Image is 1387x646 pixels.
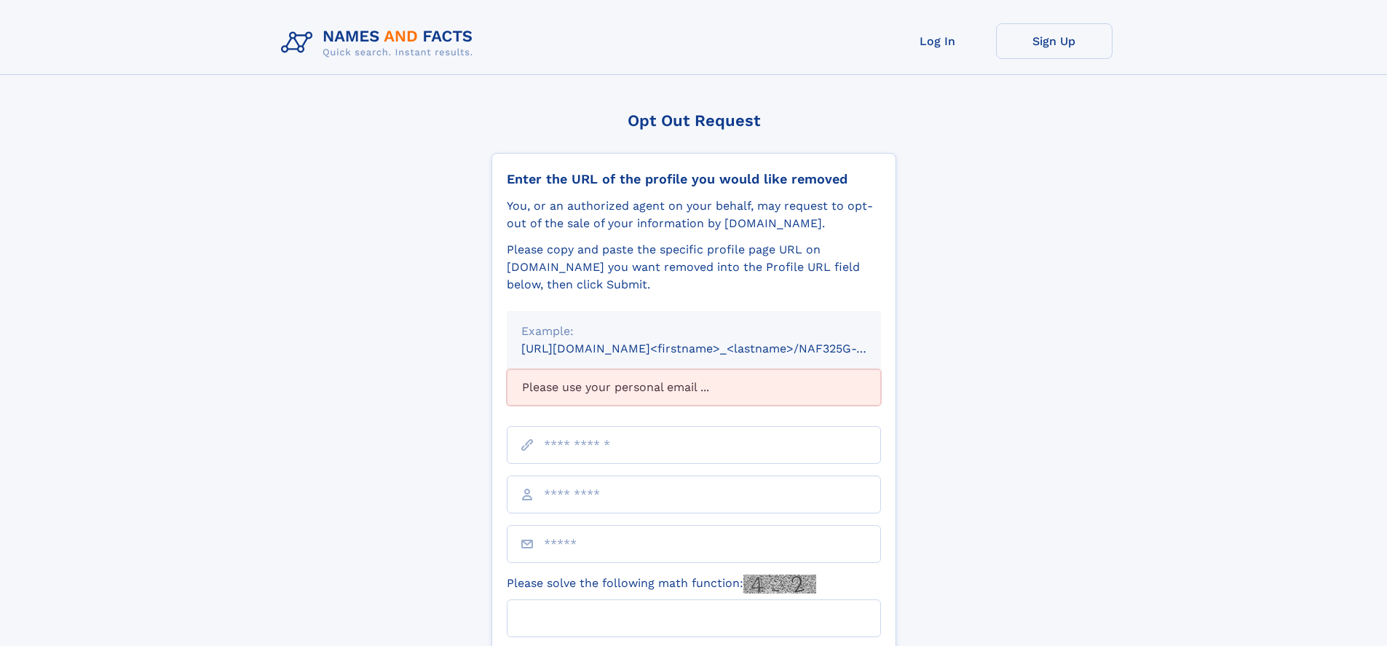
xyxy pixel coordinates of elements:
div: Please copy and paste the specific profile page URL on [DOMAIN_NAME] you want removed into the Pr... [507,241,881,294]
small: [URL][DOMAIN_NAME]<firstname>_<lastname>/NAF325G-xxxxxxxx [521,342,909,355]
label: Please solve the following math function: [507,575,816,594]
div: You, or an authorized agent on your behalf, may request to opt-out of the sale of your informatio... [507,197,881,232]
a: Sign Up [996,23,1113,59]
div: Example: [521,323,866,340]
a: Log In [880,23,996,59]
img: Logo Names and Facts [275,23,485,63]
div: Enter the URL of the profile you would like removed [507,171,881,187]
div: Please use your personal email ... [507,369,881,406]
div: Opt Out Request [491,111,896,130]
